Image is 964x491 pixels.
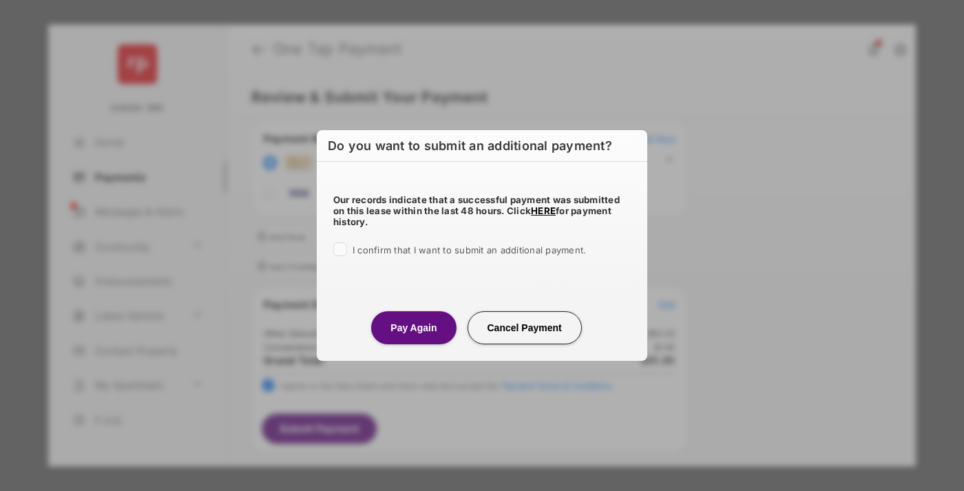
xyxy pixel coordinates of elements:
button: Cancel Payment [468,311,582,344]
h5: Our records indicate that a successful payment was submitted on this lease within the last 48 hou... [333,194,631,227]
span: I confirm that I want to submit an additional payment. [353,244,586,255]
a: HERE [531,205,556,216]
button: Pay Again [371,311,456,344]
h6: Do you want to submit an additional payment? [317,130,647,162]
